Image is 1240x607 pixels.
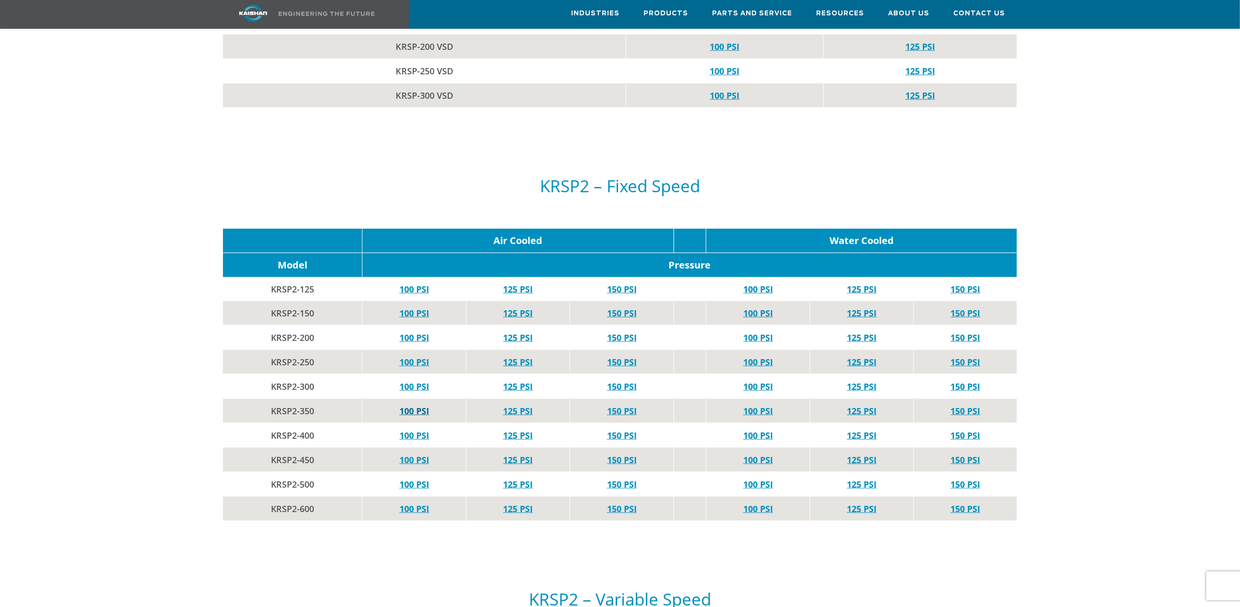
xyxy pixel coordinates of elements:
a: About Us [888,0,929,26]
a: 100 PSI [743,479,773,490]
a: 100 PSI [743,405,773,417]
a: 100 PSI [710,41,739,52]
a: 125 PSI [905,90,935,101]
td: Air Cooled [363,229,674,253]
a: 150 PSI [607,332,637,343]
a: 150 PSI [951,356,981,368]
h5: KRSP2 – Fixed Speed [223,177,1017,195]
td: KRSP-200 VSD [223,34,626,58]
a: 150 PSI [951,307,981,319]
a: 150 PSI [951,430,981,441]
a: 150 PSI [951,454,981,466]
a: 100 PSI [399,283,429,295]
a: Resources [816,0,864,26]
a: 125 PSI [503,454,533,466]
a: 100 PSI [399,454,429,466]
a: 100 PSI [710,90,739,101]
a: 150 PSI [607,356,637,368]
td: Water Cooled [706,229,1017,253]
a: 125 PSI [503,430,533,441]
a: 150 PSI [951,405,981,417]
a: 100 PSI [399,405,429,417]
a: 125 PSI [503,332,533,343]
a: 100 PSI [743,307,773,319]
a: 150 PSI [607,405,637,417]
td: KRSP2-500 [223,472,363,496]
td: Pressure [363,253,1017,277]
a: 150 PSI [607,454,637,466]
td: Model [223,253,363,277]
span: Contact Us [953,8,1005,19]
a: 125 PSI [847,332,877,343]
td: KRSP2-400 [223,423,363,447]
img: Engineering the future [279,12,374,16]
td: KRSP2-350 [223,398,363,423]
a: 100 PSI [399,356,429,368]
a: Contact Us [953,0,1005,26]
a: 125 PSI [847,479,877,490]
td: KRSP2-150 [223,301,363,326]
a: 150 PSI [951,503,981,514]
a: 150 PSI [607,381,637,392]
a: 125 PSI [503,283,533,295]
a: 100 PSI [743,430,773,441]
a: 125 PSI [905,65,935,77]
a: 100 PSI [399,430,429,441]
a: 150 PSI [951,479,981,490]
a: 125 PSI [847,430,877,441]
img: kaishan logo [217,5,289,22]
td: KRSP2-125 [223,277,363,301]
span: Resources [816,8,864,19]
a: 125 PSI [847,503,877,514]
td: KRSP2-450 [223,447,363,472]
td: KRSP2-300 [223,374,363,398]
a: 125 PSI [503,356,533,368]
td: KRSP2-600 [223,496,363,521]
a: 125 PSI [503,381,533,392]
a: 150 PSI [607,503,637,514]
td: KRSP2-200 [223,325,363,350]
a: 150 PSI [951,381,981,392]
td: KRSP2-250 [223,350,363,374]
a: 125 PSI [503,307,533,319]
a: 100 PSI [399,332,429,343]
a: 100 PSI [743,332,773,343]
span: About Us [888,8,929,19]
a: 100 PSI [743,454,773,466]
a: 125 PSI [503,503,533,514]
td: KRSP-250 VSD [223,58,626,83]
a: 125 PSI [847,283,877,295]
span: Products [643,8,688,19]
a: 150 PSI [607,307,637,319]
a: 100 PSI [399,503,429,514]
a: 100 PSI [743,356,773,368]
a: 100 PSI [399,381,429,392]
a: 150 PSI [607,479,637,490]
a: 150 PSI [607,430,637,441]
a: 125 PSI [847,381,877,392]
a: 100 PSI [743,381,773,392]
a: 125 PSI [503,479,533,490]
a: 100 PSI [399,307,429,319]
a: 150 PSI [607,283,637,295]
a: 100 PSI [710,65,739,77]
a: 100 PSI [743,503,773,514]
a: 125 PSI [847,405,877,417]
a: 125 PSI [847,307,877,319]
a: Parts and Service [712,0,792,26]
td: KRSP-300 VSD [223,83,626,107]
a: Products [643,0,688,26]
a: 150 PSI [951,283,981,295]
a: 125 PSI [905,41,935,52]
a: 100 PSI [743,283,773,295]
a: 125 PSI [847,356,877,368]
a: 125 PSI [847,454,877,466]
a: 100 PSI [399,479,429,490]
span: Industries [571,8,620,19]
a: 125 PSI [503,405,533,417]
span: Parts and Service [712,8,792,19]
a: Industries [571,0,620,26]
a: 150 PSI [951,332,981,343]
